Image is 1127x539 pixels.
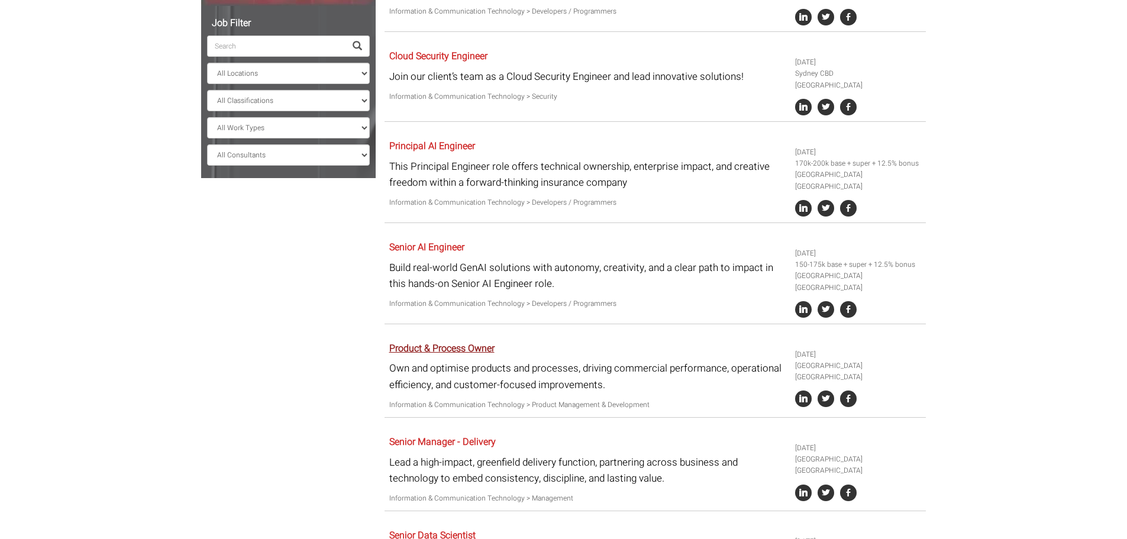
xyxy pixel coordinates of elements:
li: [DATE] [795,57,922,68]
a: Product & Process Owner [389,341,495,356]
li: [GEOGRAPHIC_DATA] [GEOGRAPHIC_DATA] [795,360,922,383]
p: Information & Communication Technology > Developers / Programmers [389,6,786,17]
a: Senior Manager - Delivery [389,435,496,449]
h5: Job Filter [207,18,370,29]
a: Principal AI Engineer [389,139,475,153]
li: [GEOGRAPHIC_DATA] [GEOGRAPHIC_DATA] [795,454,922,476]
li: [DATE] [795,443,922,454]
li: [GEOGRAPHIC_DATA] [GEOGRAPHIC_DATA] [795,270,922,293]
a: Senior AI Engineer [389,240,464,254]
li: [DATE] [795,248,922,259]
p: Information & Communication Technology > Management [389,493,786,504]
p: Information & Communication Technology > Product Management & Development [389,399,786,411]
p: Information & Communication Technology > Security [389,91,786,102]
a: Cloud Security Engineer [389,49,487,63]
p: Own and optimise products and processes, driving commercial performance, operational efficiency, ... [389,360,786,392]
input: Search [207,35,345,57]
p: Information & Communication Technology > Developers / Programmers [389,197,786,208]
li: 170k-200k base + super + 12.5% bonus [795,158,922,169]
li: Sydney CBD [GEOGRAPHIC_DATA] [795,68,922,91]
li: [DATE] [795,349,922,360]
p: Information & Communication Technology > Developers / Programmers [389,298,786,309]
p: This Principal Engineer role offers technical ownership, enterprise impact, and creative freedom ... [389,159,786,191]
li: 150-175k base + super + 12.5% bonus [795,259,922,270]
p: Lead a high-impact, greenfield delivery function, partnering across business and technology to em... [389,454,786,486]
li: [GEOGRAPHIC_DATA] [GEOGRAPHIC_DATA] [795,169,922,192]
p: Build real-world GenAI solutions with autonomy, creativity, and a clear path to impact in this ha... [389,260,786,292]
li: [DATE] [795,147,922,158]
p: Join our client’s team as a Cloud Security Engineer and lead innovative solutions! [389,69,786,85]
